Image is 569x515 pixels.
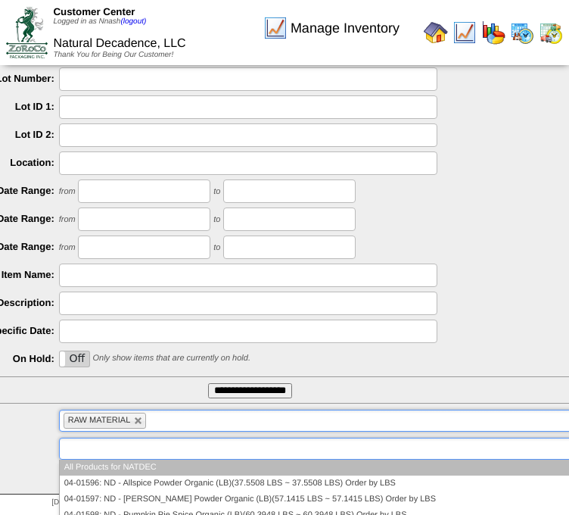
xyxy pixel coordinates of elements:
[539,20,563,45] img: calendarinout.gif
[213,243,220,252] span: to
[53,17,146,26] span: Logged in as Nnash
[59,351,90,367] div: OnOff
[53,37,185,50] span: Natural Decadence, LLC
[53,6,135,17] span: Customer Center
[92,354,250,363] span: Only show items that are currently on hold.
[53,51,173,59] span: Thank You for Being Our Customer!
[59,243,76,252] span: from
[213,187,220,196] span: to
[6,7,48,58] img: ZoRoCo_Logo(Green%26Foil)%20jpg.webp
[291,20,400,36] span: Manage Inventory
[68,416,131,425] span: RAW MATERIAL
[510,20,534,45] img: calendarprod.gif
[263,16,288,40] img: line_graph.gif
[60,351,89,367] label: Off
[120,17,146,26] a: (logout)
[481,20,505,45] img: graph.gif
[59,187,76,196] span: from
[51,498,173,507] span: [DEMOGRAPHIC_DATA] Packaging
[213,215,220,224] span: to
[59,215,76,224] span: from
